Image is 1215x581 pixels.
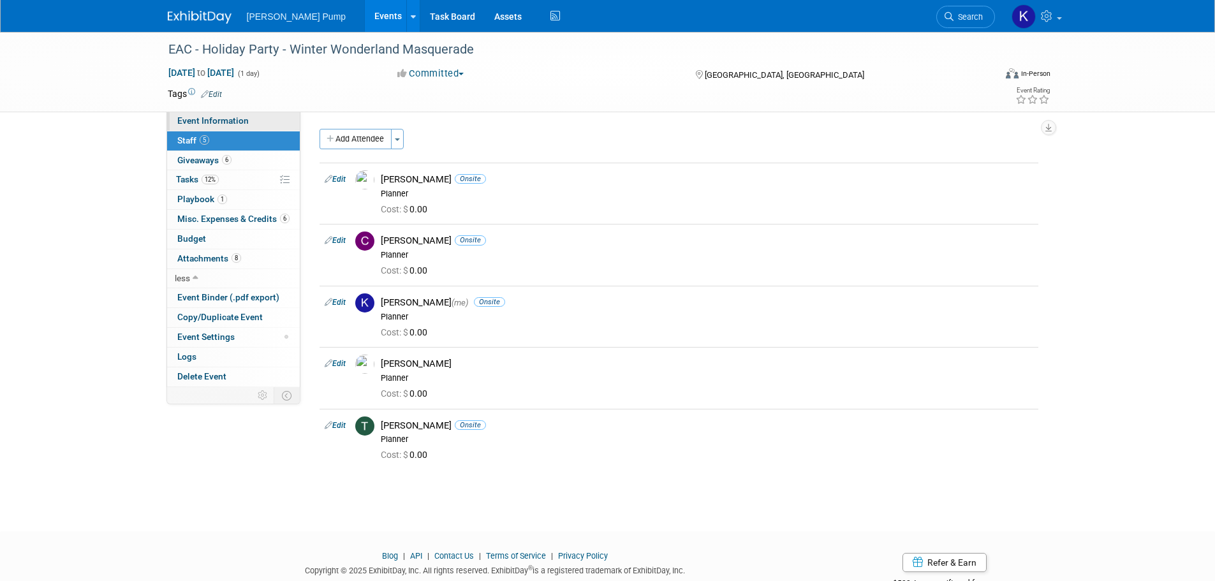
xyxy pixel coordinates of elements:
div: [PERSON_NAME] [381,420,1033,432]
img: T.jpg [355,416,374,436]
td: Personalize Event Tab Strip [252,387,274,404]
td: Tags [168,87,222,100]
a: Search [936,6,995,28]
a: Playbook1 [167,190,300,209]
span: 6 [222,155,232,165]
div: Planner [381,434,1033,445]
span: to [195,68,207,78]
div: [PERSON_NAME] [381,297,1033,309]
span: Cost: $ [381,388,409,399]
a: Giveaways6 [167,151,300,170]
button: Committed [393,67,469,80]
span: Event Binder (.pdf export) [177,292,279,302]
a: Blog [382,551,398,561]
div: [PERSON_NAME] [381,173,1033,186]
a: Edit [325,359,346,368]
a: Tasks12% [167,170,300,189]
img: Format-Inperson.png [1006,68,1019,78]
span: Event Information [177,115,249,126]
sup: ® [528,564,533,571]
span: Cost: $ [381,450,409,460]
div: In-Person [1020,69,1050,78]
span: (me) [452,298,468,307]
a: Event Information [167,112,300,131]
span: [GEOGRAPHIC_DATA], [GEOGRAPHIC_DATA] [705,70,864,80]
td: Toggle Event Tabs [274,387,300,404]
img: K.jpg [355,293,374,313]
a: Copy/Duplicate Event [167,308,300,327]
a: Staff5 [167,131,300,151]
div: EAC - Holiday Party - Winter Wonderland Masquerade [164,38,976,61]
a: Terms of Service [486,551,546,561]
span: Misc. Expenses & Credits [177,214,290,224]
a: Budget [167,230,300,249]
span: Onsite [455,420,486,430]
a: Edit [201,90,222,99]
span: 1 [217,195,227,204]
span: Attachments [177,253,241,263]
img: Karrin Scott [1012,4,1036,29]
a: Contact Us [434,551,474,561]
a: Edit [325,298,346,307]
span: 8 [232,253,241,263]
div: Planner [381,189,1033,199]
span: 6 [280,214,290,223]
span: | [400,551,408,561]
span: (1 day) [237,70,260,78]
a: Attachments8 [167,249,300,268]
span: Search [954,12,983,22]
span: 0.00 [381,327,432,337]
span: 12% [202,175,219,184]
a: Event Settings [167,328,300,347]
a: less [167,269,300,288]
div: Planner [381,312,1033,322]
span: Cost: $ [381,265,409,276]
a: API [410,551,422,561]
span: Onsite [455,174,486,184]
a: Delete Event [167,367,300,386]
button: Add Attendee [320,129,392,149]
span: Copy/Duplicate Event [177,312,263,322]
span: Tasks [176,174,219,184]
span: Cost: $ [381,204,409,214]
span: Logs [177,351,196,362]
div: Event Format [920,66,1051,85]
div: [PERSON_NAME] [381,358,1033,370]
a: Misc. Expenses & Credits6 [167,210,300,229]
span: 0.00 [381,388,432,399]
span: 5 [200,135,209,145]
span: Cost: $ [381,327,409,337]
span: Delete Event [177,371,226,381]
span: Modified Layout [284,335,288,339]
a: Event Binder (.pdf export) [167,288,300,307]
span: | [476,551,484,561]
img: ExhibitDay [168,11,232,24]
span: less [175,273,190,283]
a: Refer & Earn [902,553,987,572]
span: Onsite [455,235,486,245]
a: Privacy Policy [558,551,608,561]
span: Budget [177,233,206,244]
div: Copyright © 2025 ExhibitDay, Inc. All rights reserved. ExhibitDay is a registered trademark of Ex... [168,562,823,577]
span: Event Settings [177,332,235,342]
div: [PERSON_NAME] [381,235,1033,247]
a: Logs [167,348,300,367]
span: 0.00 [381,265,432,276]
span: 0.00 [381,450,432,460]
a: Edit [325,421,346,430]
span: 0.00 [381,204,432,214]
a: Edit [325,175,346,184]
span: [PERSON_NAME] Pump [247,11,346,22]
span: Giveaways [177,155,232,165]
span: | [424,551,432,561]
span: Staff [177,135,209,145]
div: Planner [381,250,1033,260]
span: Playbook [177,194,227,204]
div: Event Rating [1015,87,1050,94]
span: Onsite [474,297,505,307]
a: Edit [325,236,346,245]
span: [DATE] [DATE] [168,67,235,78]
span: | [548,551,556,561]
img: C.jpg [355,232,374,251]
div: Planner [381,373,1033,383]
